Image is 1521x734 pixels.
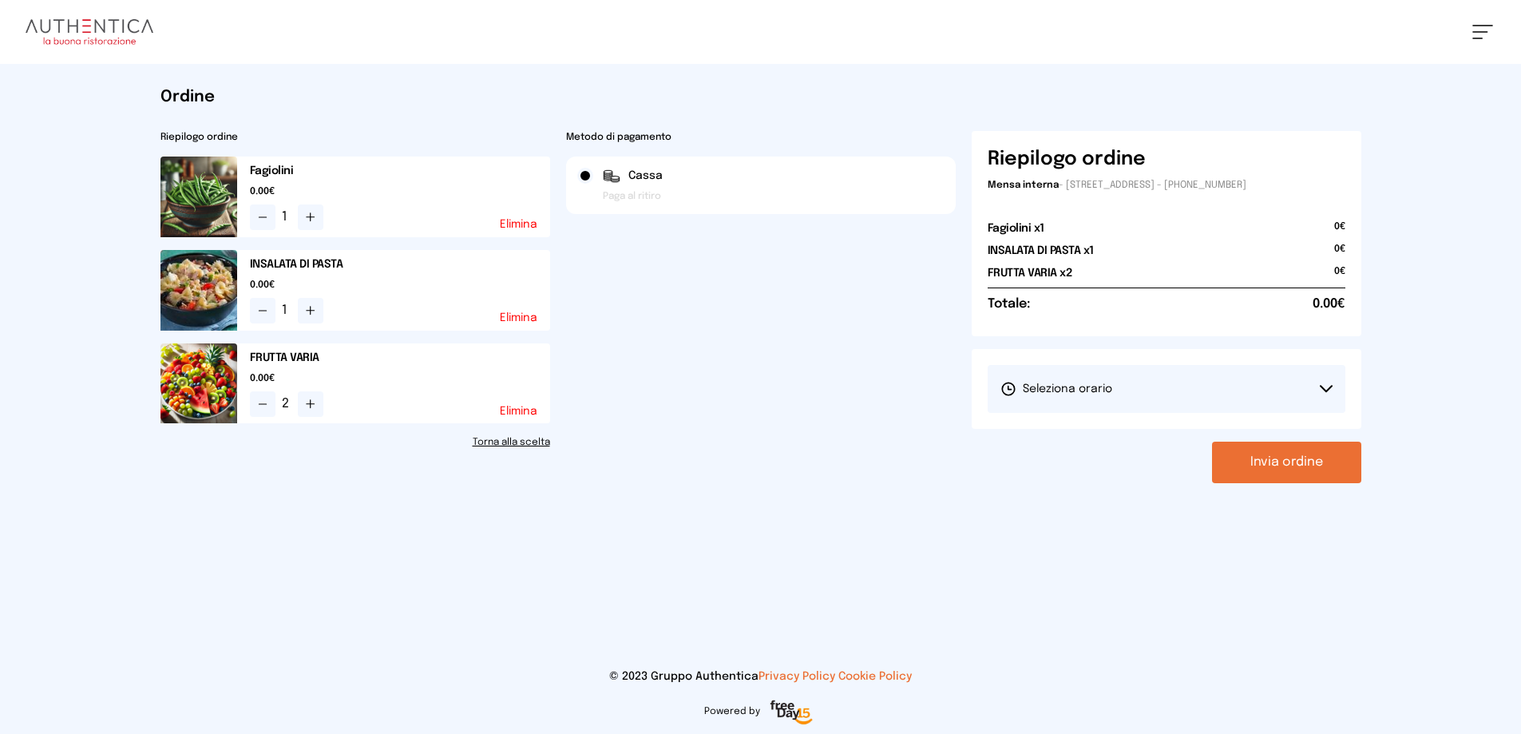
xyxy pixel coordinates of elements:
button: Elimina [500,406,537,417]
span: Powered by [704,705,760,718]
span: Mensa interna [988,181,1059,190]
p: © 2023 Gruppo Authentica [26,669,1495,684]
img: media [160,250,237,331]
button: Elimina [500,312,537,323]
span: 2 [282,395,291,414]
h2: Metodo di pagamento [566,131,956,144]
span: Seleziona orario [1000,381,1112,397]
img: media [160,157,237,237]
h2: FRUTTA VARIA [250,350,550,366]
a: Torna alla scelta [160,436,550,449]
span: 0.00€ [250,372,550,385]
h2: Fagiolini x1 [988,220,1044,236]
span: 0€ [1334,220,1345,243]
img: logo-freeday.3e08031.png [766,697,817,729]
h2: INSALATA DI PASTA [250,256,550,272]
h1: Ordine [160,86,1361,109]
h2: FRUTTA VARIA x2 [988,265,1072,281]
span: 0€ [1334,265,1345,288]
a: Cookie Policy [838,671,912,682]
img: logo.8f33a47.png [26,19,153,45]
img: media [160,343,237,424]
p: - [STREET_ADDRESS] - [PHONE_NUMBER] [988,179,1345,192]
button: Elimina [500,219,537,230]
h2: Fagiolini [250,163,550,179]
button: Seleziona orario [988,365,1345,413]
h2: Riepilogo ordine [160,131,550,144]
a: Privacy Policy [759,671,835,682]
button: Invia ordine [1212,442,1361,483]
h2: INSALATA DI PASTA x1 [988,243,1094,259]
span: 1 [282,301,291,320]
span: Cassa [628,168,663,184]
span: 0€ [1334,243,1345,265]
h6: Riepilogo ordine [988,147,1146,173]
span: 0.00€ [1313,295,1345,314]
h6: Totale: [988,295,1030,314]
span: Paga al ritiro [603,190,661,203]
span: 0.00€ [250,185,550,198]
span: 1 [282,208,291,227]
span: 0.00€ [250,279,550,292]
